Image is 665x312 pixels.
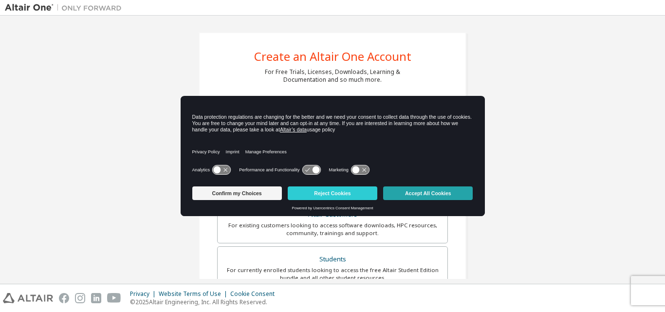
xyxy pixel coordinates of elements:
img: altair_logo.svg [3,293,53,303]
img: youtube.svg [107,293,121,303]
div: For Free Trials, Licenses, Downloads, Learning & Documentation and so much more. [265,68,400,84]
div: Create an Altair One Account [254,51,411,62]
img: linkedin.svg [91,293,101,303]
img: instagram.svg [75,293,85,303]
img: facebook.svg [59,293,69,303]
div: Website Terms of Use [159,290,230,298]
p: © 2025 Altair Engineering, Inc. All Rights Reserved. [130,298,280,306]
div: For currently enrolled students looking to access the free Altair Student Edition bundle and all ... [223,266,442,282]
img: Altair One [5,3,127,13]
div: Privacy [130,290,159,298]
div: For existing customers looking to access software downloads, HPC resources, community, trainings ... [223,221,442,237]
div: Students [223,253,442,266]
div: Cookie Consent [230,290,280,298]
